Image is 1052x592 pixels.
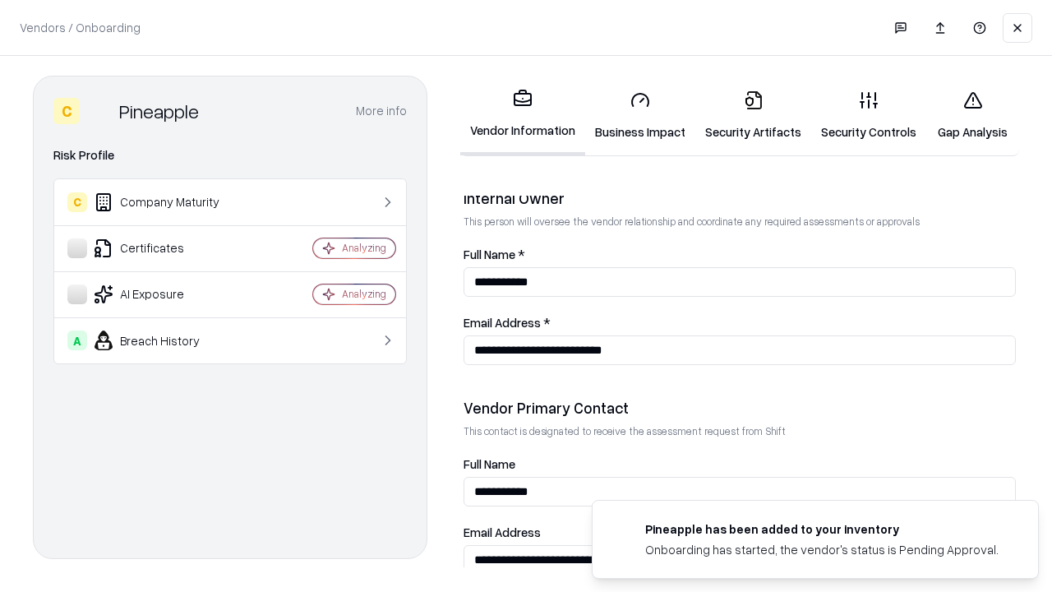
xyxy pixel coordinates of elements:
div: C [53,98,80,124]
div: Analyzing [342,241,386,255]
a: Vendor Information [460,76,585,155]
div: C [67,192,87,212]
div: Risk Profile [53,146,407,165]
div: A [67,331,87,350]
a: Security Controls [811,77,926,154]
div: Internal Owner [464,188,1016,208]
img: Pineapple [86,98,113,124]
div: Pineapple [119,98,199,124]
a: Business Impact [585,77,695,154]
img: pineappleenergy.com [612,520,632,540]
p: This person will oversee the vendor relationship and coordinate any required assessments or appro... [464,215,1016,229]
label: Email Address * [464,317,1016,329]
label: Full Name [464,458,1016,470]
div: Onboarding has started, the vendor's status is Pending Approval. [645,541,999,558]
button: More info [356,96,407,126]
a: Security Artifacts [695,77,811,154]
label: Email Address [464,526,1016,539]
div: AI Exposure [67,284,264,304]
a: Gap Analysis [926,77,1019,154]
div: Vendor Primary Contact [464,398,1016,418]
div: Breach History [67,331,264,350]
div: Analyzing [342,287,386,301]
p: Vendors / Onboarding [20,19,141,36]
p: This contact is designated to receive the assessment request from Shift [464,424,1016,438]
div: Certificates [67,238,264,258]
div: Pineapple has been added to your inventory [645,520,999,538]
label: Full Name * [464,248,1016,261]
div: Company Maturity [67,192,264,212]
